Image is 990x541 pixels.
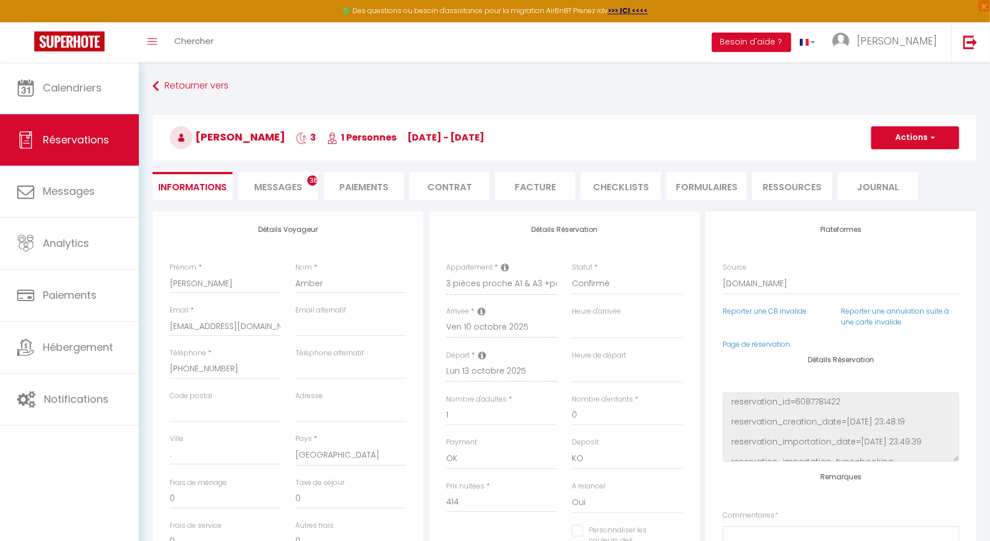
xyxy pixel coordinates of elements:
[871,126,959,149] button: Actions
[410,172,490,200] li: Contrat
[295,520,334,531] label: Autres frais
[572,306,621,317] label: Heure d'arrivée
[295,391,323,402] label: Adresse
[296,131,316,144] span: 3
[838,172,918,200] li: Journal
[170,262,197,273] label: Prénom
[723,510,778,521] label: Commentaires
[43,81,102,95] span: Calendriers
[254,181,302,194] span: Messages
[446,481,484,492] label: Prix nuitées
[166,22,222,62] a: Chercher
[170,348,206,359] label: Téléphone
[295,348,364,359] label: Téléphone alternatif
[295,305,346,316] label: Email alternatif
[446,262,492,273] label: Appartement
[608,6,648,15] a: >>> ICI <<<<
[170,434,183,444] label: Ville
[824,22,951,62] a: ... [PERSON_NAME]
[832,33,849,50] img: ...
[572,262,592,273] label: Statut
[170,305,189,316] label: Email
[324,172,404,200] li: Paiements
[572,437,599,448] label: Deposit
[723,339,790,349] a: Page de réservation
[43,184,95,198] span: Messages
[407,131,484,144] span: [DATE] - [DATE]
[34,31,105,51] img: Super Booking
[446,306,469,317] label: Arrivée
[963,35,977,49] img: logout
[153,172,233,200] li: Informations
[174,35,214,47] span: Chercher
[295,434,312,444] label: Pays
[572,394,633,405] label: Nombre d'enfants
[43,133,109,147] span: Réservations
[43,288,97,302] span: Paiements
[43,236,89,250] span: Analytics
[723,306,807,316] a: Reporter une CB invalide
[572,350,626,361] label: Heure de départ
[446,350,470,361] label: Départ
[170,226,406,234] h4: Détails Voyageur
[446,226,683,234] h4: Détails Réservation
[446,437,477,448] label: Payment
[857,34,937,48] span: [PERSON_NAME]
[43,340,113,354] span: Hébergement
[170,391,212,402] label: Code postal
[295,478,344,488] label: Taxe de séjour
[327,131,396,144] span: 1 Personnes
[170,130,285,144] span: [PERSON_NAME]
[723,473,959,481] h4: Remarques
[170,478,227,488] label: Frais de ménage
[723,226,959,234] h4: Plateformes
[752,172,832,200] li: Ressources
[841,306,949,327] a: Reporter une annulation suite à une carte invalide
[295,262,312,273] label: Nom
[723,262,747,273] label: Source
[495,172,575,200] li: Facture
[667,172,747,200] li: FORMULAIRES
[44,392,109,406] span: Notifications
[153,76,976,97] a: Retourner vers
[572,481,606,492] label: A relancer
[723,356,959,364] h4: Détails Réservation
[170,520,222,531] label: Frais de service
[307,175,318,186] span: 36
[581,172,661,200] li: CHECKLISTS
[446,394,507,405] label: Nombre d'adultes
[712,33,791,52] button: Besoin d'aide ?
